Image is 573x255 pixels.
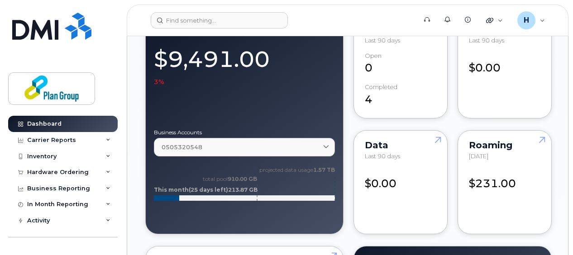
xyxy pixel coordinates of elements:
[365,37,400,44] span: Last 90 days
[365,52,382,59] div: Open
[154,186,189,193] tspan: This month
[469,37,504,44] span: Last 90 days
[162,143,202,151] span: 0505320548
[313,166,335,173] tspan: 1.57 TB
[154,138,335,156] a: 0505320548
[365,168,436,192] div: $0.00
[259,166,335,173] text: projected data usage
[151,12,288,28] input: Find something...
[154,130,335,135] label: Business Accounts
[469,142,540,149] div: Roaming
[469,168,540,192] div: $231.00
[480,11,509,29] div: Quicklinks
[524,15,529,26] span: H
[365,152,400,160] span: Last 90 days
[365,142,436,149] div: Data
[202,175,257,182] text: total pool
[154,41,335,86] div: $9,491.00
[469,52,540,76] div: $0.00
[228,175,257,182] tspan: 910.00 GB
[365,84,436,107] div: 4
[469,152,488,160] span: [DATE]
[511,11,551,29] div: Helpdesk
[365,84,397,90] div: completed
[154,77,164,86] span: 3%
[365,52,436,76] div: 0
[228,186,258,193] tspan: 213.87 GB
[189,186,228,193] tspan: (25 days left)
